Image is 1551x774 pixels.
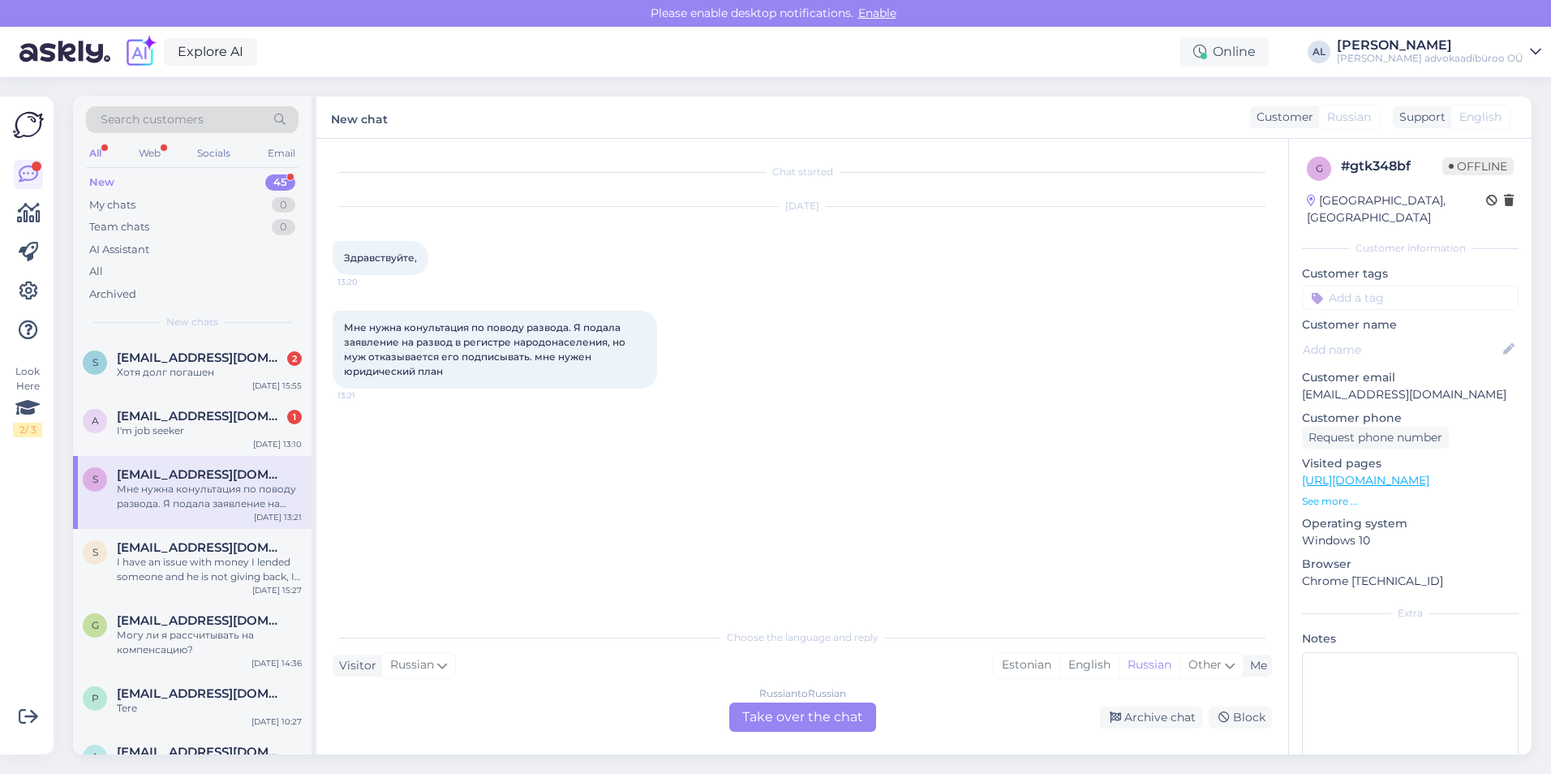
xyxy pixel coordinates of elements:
[13,423,42,437] div: 2 / 3
[853,6,901,20] span: Enable
[1316,162,1323,174] span: g
[1302,556,1519,573] p: Browser
[117,350,286,365] span: Svetlanka.karpova.79@list.ru
[1302,241,1519,256] div: Customer information
[1302,265,1519,282] p: Customer tags
[166,315,218,329] span: New chats
[117,540,286,555] span: saptadwipamudi@gmail.com
[92,473,98,485] span: s
[759,686,846,701] div: Russian to Russian
[1302,606,1519,621] div: Extra
[117,628,302,657] div: Могу ли я рассчитывать на компенсацию?
[253,438,302,450] div: [DATE] 13:10
[89,264,103,280] div: All
[92,356,98,368] span: S
[994,653,1059,677] div: Estonian
[117,686,286,701] span: Piretjuuremaa@gmail.com
[333,630,1272,645] div: Choose the language and reply
[251,716,302,728] div: [DATE] 10:27
[117,365,302,380] div: Хотя долг погашен
[164,38,257,66] a: Explore AI
[1302,427,1449,449] div: Request phone number
[337,276,398,288] span: 13:20
[1119,653,1179,677] div: Russian
[1302,630,1519,647] p: Notes
[89,219,149,235] div: Team chats
[1327,109,1371,126] span: Russian
[272,197,295,213] div: 0
[1302,515,1519,532] p: Operating system
[1459,109,1502,126] span: English
[390,656,434,674] span: Russian
[1302,532,1519,549] p: Windows 10
[1307,192,1486,226] div: [GEOGRAPHIC_DATA], [GEOGRAPHIC_DATA]
[117,701,302,716] div: Tere
[1302,316,1519,333] p: Customer name
[265,174,295,191] div: 45
[333,165,1272,179] div: Chat started
[1303,341,1500,359] input: Add name
[1302,573,1519,590] p: Chrome [TECHNICAL_ID]
[254,511,302,523] div: [DATE] 13:21
[117,482,302,511] div: Мне нужна конультация по поводу развода. Я подала заявление на развод в регистре народонаселения,...
[1188,657,1222,672] span: Other
[333,199,1272,213] div: [DATE]
[117,613,286,628] span: gsm5545@mail.ru
[251,657,302,669] div: [DATE] 14:36
[287,351,302,366] div: 2
[117,555,302,584] div: I have an issue with money I lended someone and he is not giving back, I have some documents but ...
[13,364,42,437] div: Look Here
[117,424,302,438] div: I'm job seeker
[1302,369,1519,386] p: Customer email
[729,703,876,732] div: Take over the chat
[1100,707,1202,729] div: Archive chat
[333,657,376,674] div: Visitor
[89,197,135,213] div: My chats
[1341,157,1442,176] div: # gtk348bf
[337,389,398,402] span: 13:21
[1442,157,1514,175] span: Offline
[1308,41,1330,63] div: AL
[1250,109,1313,126] div: Customer
[89,286,136,303] div: Archived
[117,409,286,424] span: arifulislam301991@gmai.com
[13,110,44,140] img: Askly Logo
[1059,653,1119,677] div: English
[1302,455,1519,472] p: Visited pages
[89,242,149,258] div: AI Assistant
[1337,52,1523,65] div: [PERSON_NAME] advokaadibüroo OÜ
[1302,386,1519,403] p: [EMAIL_ADDRESS][DOMAIN_NAME]
[117,745,286,759] span: Annathompsonmail@gmail.com
[344,252,417,264] span: Здравствуйте,
[135,143,164,164] div: Web
[252,380,302,392] div: [DATE] 15:55
[1337,39,1541,65] a: [PERSON_NAME][PERSON_NAME] advokaadibüroo OÜ
[194,143,234,164] div: Socials
[344,321,628,377] span: Мне нужна конультация по поводу развода. Я подала заявление на развод в регистре народонаселения,...
[92,619,99,631] span: g
[1302,494,1519,509] p: See more ...
[92,546,98,558] span: s
[331,106,388,128] label: New chat
[117,467,286,482] span: silandina@gmail.com
[86,143,105,164] div: All
[1302,410,1519,427] p: Customer phone
[1393,109,1446,126] div: Support
[92,692,99,704] span: P
[89,174,114,191] div: New
[252,584,302,596] div: [DATE] 15:27
[264,143,299,164] div: Email
[92,415,99,427] span: a
[101,111,204,128] span: Search customers
[287,410,302,424] div: 1
[92,750,99,763] span: A
[272,219,295,235] div: 0
[1302,473,1429,488] a: [URL][DOMAIN_NAME]
[1180,37,1269,67] div: Online
[1337,39,1523,52] div: [PERSON_NAME]
[1209,707,1272,729] div: Block
[1302,286,1519,310] input: Add a tag
[1244,657,1267,674] div: Me
[123,35,157,69] img: explore-ai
